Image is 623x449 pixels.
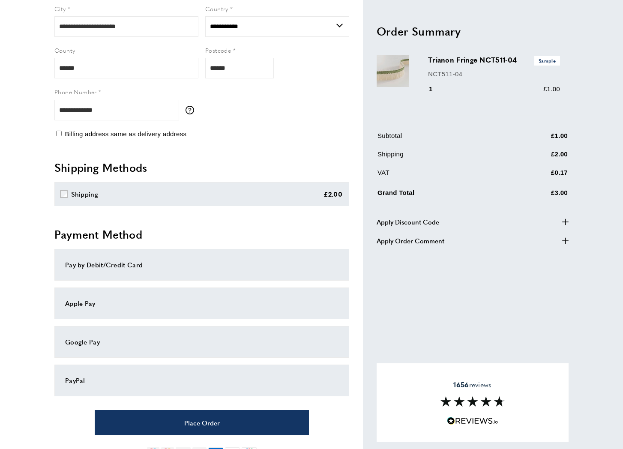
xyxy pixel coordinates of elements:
[54,46,75,54] span: County
[65,298,338,308] div: Apple Pay
[543,85,560,93] span: £1.00
[71,189,98,199] div: Shipping
[65,260,338,270] div: Pay by Debit/Credit Card
[453,380,469,389] strong: 1656
[377,168,508,184] td: VAT
[65,375,338,386] div: PayPal
[54,160,349,175] h2: Shipping Methods
[509,168,568,184] td: £0.17
[377,186,508,204] td: Grand Total
[377,235,444,245] span: Apply Order Comment
[205,4,228,13] span: Country
[377,149,508,166] td: Shipping
[95,410,309,435] button: Place Order
[428,55,560,65] h3: Trianon Fringe NCT511-04
[440,396,505,407] img: Reviews section
[453,380,491,389] span: reviews
[428,69,560,79] p: NCT511-04
[54,4,66,13] span: City
[54,227,349,242] h2: Payment Method
[377,55,409,87] img: Trianon Fringe NCT511-04
[377,216,439,227] span: Apply Discount Code
[447,417,498,425] img: Reviews.io 5 stars
[54,87,97,96] span: Phone Number
[65,337,338,347] div: Google Pay
[377,131,508,147] td: Subtotal
[186,106,198,114] button: More information
[509,186,568,204] td: £3.00
[534,56,560,65] span: Sample
[509,149,568,166] td: £2.00
[205,46,231,54] span: Postcode
[509,131,568,147] td: £1.00
[428,84,445,94] div: 1
[65,130,186,138] span: Billing address same as delivery address
[323,189,343,199] div: £2.00
[377,23,569,39] h2: Order Summary
[56,131,62,136] input: Billing address same as delivery address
